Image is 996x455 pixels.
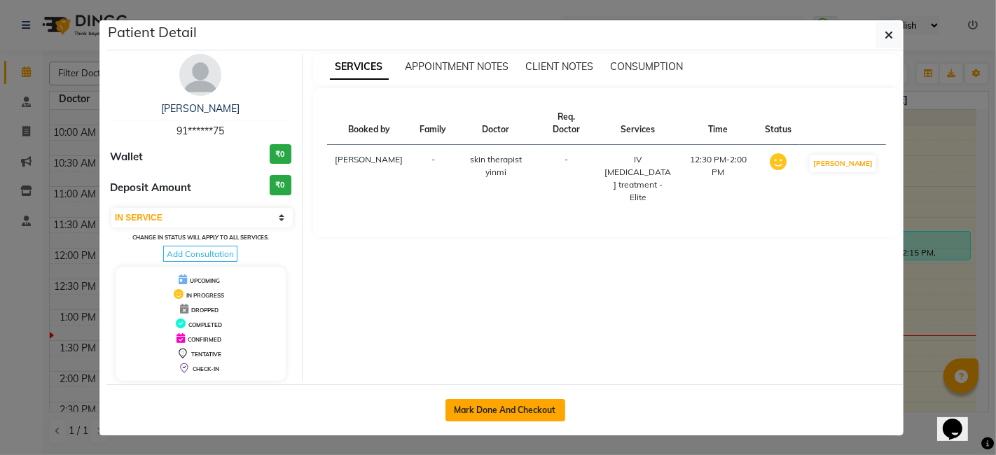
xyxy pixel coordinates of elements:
button: Mark Done And Checkout [445,399,565,421]
td: 12:30 PM-2:00 PM [680,145,756,213]
th: Time [680,102,756,145]
th: Status [756,102,800,145]
h3: ₹0 [270,144,291,164]
iframe: chat widget [937,399,982,441]
span: CONFIRMED [188,336,221,343]
span: CHECK-IN [193,365,219,372]
th: Family [412,102,455,145]
th: Doctor [455,102,537,145]
th: Booked by [327,102,412,145]
span: CLIENT NOTES [526,60,594,73]
button: [PERSON_NAME] [810,155,876,172]
td: - [412,145,455,213]
small: Change in status will apply to all services. [132,234,269,241]
span: Deposit Amount [110,180,191,196]
span: TENTATIVE [191,351,221,358]
a: [PERSON_NAME] [161,102,240,115]
th: Req. Doctor [537,102,596,145]
span: APPOINTMENT NOTES [406,60,509,73]
span: Wallet [110,149,143,165]
span: IN PROGRESS [186,292,224,299]
span: DROPPED [191,307,219,314]
span: CONSUMPTION [611,60,684,73]
td: - [537,145,596,213]
span: Add Consultation [163,246,237,262]
span: skin therapist yinmi [470,154,522,177]
h3: ₹0 [270,175,291,195]
h5: Patient Detail [108,22,197,43]
span: COMPLETED [188,321,222,328]
span: UPCOMING [190,277,220,284]
span: SERVICES [330,55,389,80]
td: [PERSON_NAME] [327,145,412,213]
img: avatar [179,54,221,96]
div: IV [MEDICAL_DATA] treatment - Elite [604,153,672,204]
th: Services [596,102,680,145]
